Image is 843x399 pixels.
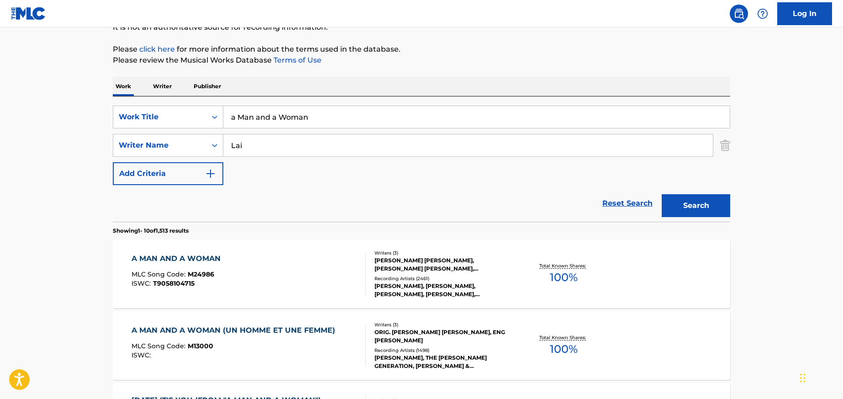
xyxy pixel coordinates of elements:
p: It is not an authoritative source for recording information. [113,22,730,33]
div: [PERSON_NAME] [PERSON_NAME], [PERSON_NAME] [PERSON_NAME], [PERSON_NAME] [374,256,512,273]
a: click here [139,45,175,53]
div: Drag [800,364,806,392]
div: A MAN AND A WOMAN (UN HOMME ET UNE FEMME) [132,325,340,336]
div: Help [753,5,772,23]
div: Recording Artists ( 1498 ) [374,347,512,354]
div: Writers ( 3 ) [374,250,512,256]
img: search [733,8,744,19]
a: Reset Search [598,193,657,213]
div: Work Title [119,112,201,122]
span: MLC Song Code : [132,270,188,278]
p: Writer [150,77,174,96]
div: A MAN AND A WOMAN [132,253,225,264]
form: Search Form [113,106,730,222]
a: A MAN AND A WOMANMLC Song Code:M24986ISWC:T9058104715Writers (3)[PERSON_NAME] [PERSON_NAME], [PER... [113,239,730,308]
span: M24986 [188,270,214,278]
span: M13000 [188,342,213,350]
img: 9d2ae6d4665cec9f34b9.svg [205,168,216,179]
div: [PERSON_NAME], THE [PERSON_NAME] GENERATION, [PERSON_NAME] & [PERSON_NAME], [PERSON_NAME] AND [PE... [374,354,512,370]
span: ISWC : [132,279,153,287]
a: A MAN AND A WOMAN (UN HOMME ET UNE FEMME)MLC Song Code:M13000ISWC:Writers (3)ORIG. [PERSON_NAME] ... [113,311,730,380]
p: Work [113,77,134,96]
img: help [757,8,768,19]
div: Writers ( 3 ) [374,321,512,328]
button: Search [662,194,730,217]
span: 100 % [550,269,578,286]
div: Writer Name [119,140,201,151]
p: Please review the Musical Works Database [113,55,730,66]
a: Terms of Use [272,56,321,64]
a: Public Search [730,5,748,23]
a: Log In [777,2,832,25]
span: ISWC : [132,351,153,359]
span: 100 % [550,341,578,357]
p: Publisher [191,77,224,96]
button: Add Criteria [113,162,223,185]
img: Delete Criterion [720,134,730,157]
p: Total Known Shares: [539,334,588,341]
span: MLC Song Code : [132,342,188,350]
iframe: Chat Widget [797,355,843,399]
span: T9058104715 [153,279,195,287]
div: ORIG. [PERSON_NAME] [PERSON_NAME], ENG [PERSON_NAME] [374,328,512,345]
p: Showing 1 - 10 of 1,513 results [113,227,189,235]
p: Please for more information about the terms used in the database. [113,44,730,55]
p: Total Known Shares: [539,262,588,269]
div: Recording Artists ( 2461 ) [374,275,512,282]
div: [PERSON_NAME], [PERSON_NAME], [PERSON_NAME], [PERSON_NAME], [PERSON_NAME], [PERSON_NAME], [PERSON... [374,282,512,298]
img: MLC Logo [11,7,46,20]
